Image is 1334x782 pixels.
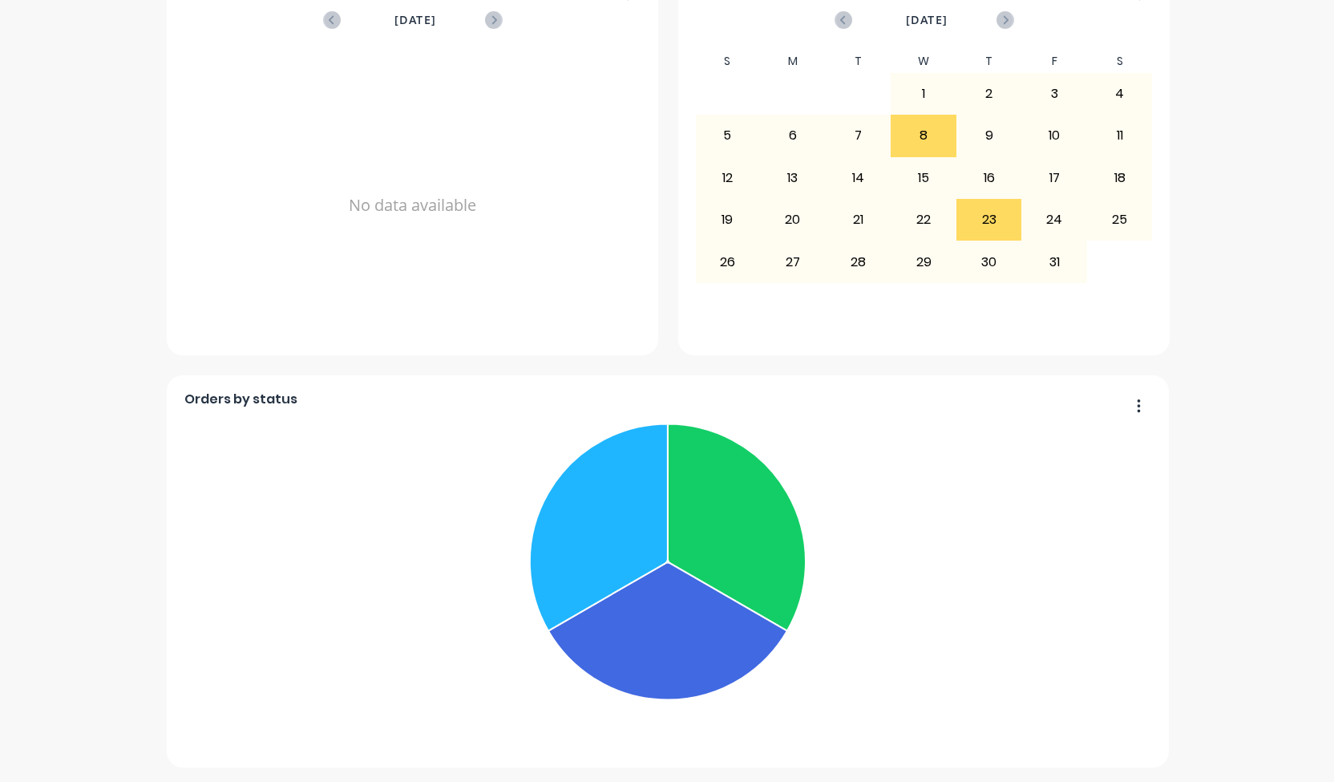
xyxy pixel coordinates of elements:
[826,50,891,73] div: T
[761,115,825,156] div: 6
[891,74,956,114] div: 1
[1022,115,1086,156] div: 10
[1087,50,1153,73] div: S
[1088,158,1152,198] div: 18
[891,115,956,156] div: 8
[891,241,956,282] div: 29
[1022,74,1086,114] div: 3
[696,200,760,240] div: 19
[760,50,826,73] div: M
[956,50,1022,73] div: T
[891,200,956,240] div: 22
[696,158,760,198] div: 12
[1022,241,1086,282] div: 31
[1021,50,1087,73] div: F
[1088,115,1152,156] div: 11
[696,115,760,156] div: 5
[184,50,641,361] div: No data available
[957,115,1021,156] div: 9
[761,241,825,282] div: 27
[394,11,436,29] span: [DATE]
[827,241,891,282] div: 28
[957,241,1021,282] div: 30
[1022,158,1086,198] div: 17
[957,158,1021,198] div: 16
[761,158,825,198] div: 13
[761,200,825,240] div: 20
[906,11,948,29] span: [DATE]
[696,241,760,282] div: 26
[1022,200,1086,240] div: 24
[184,390,297,409] span: Orders by status
[957,200,1021,240] div: 23
[891,50,956,73] div: W
[957,74,1021,114] div: 2
[1088,200,1152,240] div: 25
[891,158,956,198] div: 15
[827,158,891,198] div: 14
[827,115,891,156] div: 7
[695,50,761,73] div: S
[827,200,891,240] div: 21
[1088,74,1152,114] div: 4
